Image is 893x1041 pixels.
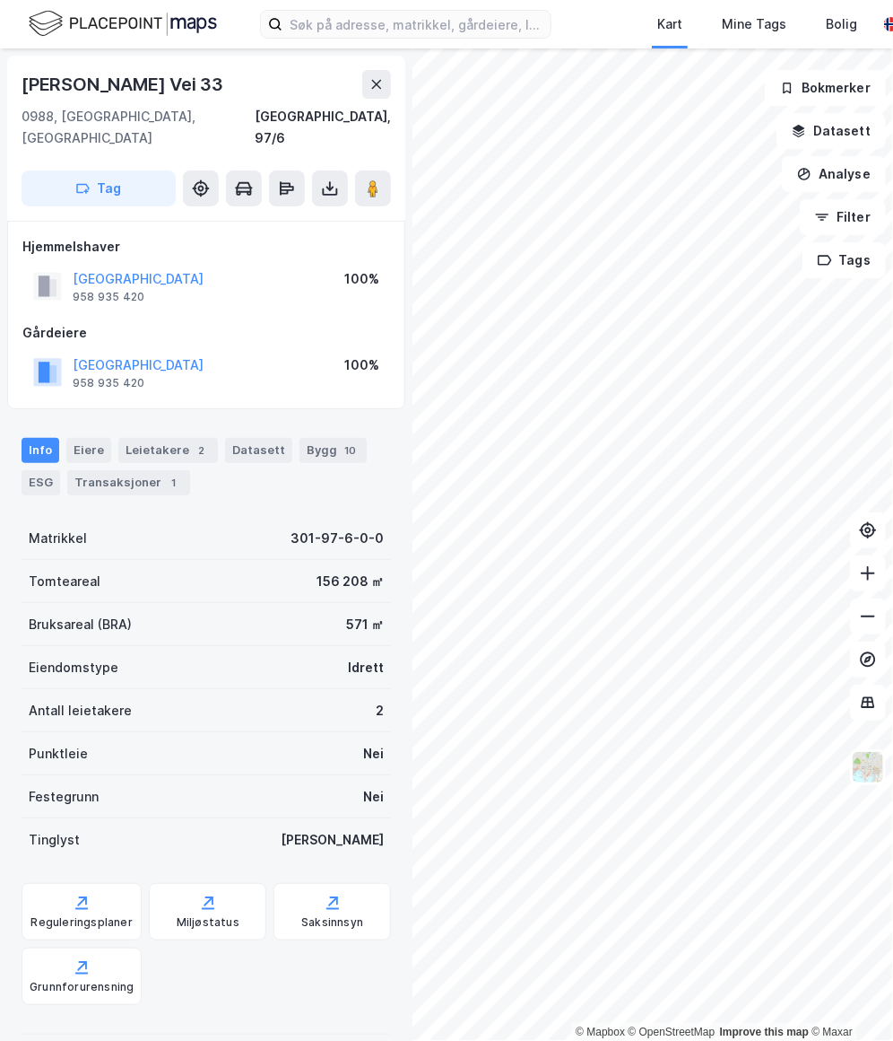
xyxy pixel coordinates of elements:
img: logo.f888ab2527a4732fd821a326f86c7f29.svg [29,8,217,39]
div: [GEOGRAPHIC_DATA], 97/6 [255,106,391,149]
div: Mine Tags [722,13,786,35]
div: Kontrollprogram for chat [803,955,893,1041]
div: 1 [165,474,183,492]
div: [PERSON_NAME] Vei 33 [22,70,227,99]
div: Bolig [826,13,857,35]
div: Miljøstatus [177,915,239,930]
div: 156 208 ㎡ [316,571,384,592]
button: Tags [802,242,886,278]
img: Z [851,750,885,784]
button: Datasett [776,113,886,149]
input: Søk på adresse, matrikkel, gårdeiere, leietakere eller personer [282,11,551,38]
div: Tomteareal [29,571,100,592]
button: Analyse [782,156,886,192]
div: Antall leietakere [29,700,132,722]
div: Idrett [348,657,384,678]
div: 2 [376,700,384,722]
div: Punktleie [29,743,88,765]
div: Bruksareal (BRA) [29,614,132,635]
div: Matrikkel [29,528,87,549]
div: 958 935 420 [73,376,144,390]
div: 0988, [GEOGRAPHIC_DATA], [GEOGRAPHIC_DATA] [22,106,255,149]
div: Datasett [225,438,292,463]
div: Festegrunn [29,786,99,808]
div: Tinglyst [29,829,80,851]
div: Bygg [299,438,367,463]
button: Bokmerker [765,70,886,106]
div: 100% [344,354,379,376]
div: Kart [657,13,682,35]
button: Filter [800,199,886,235]
div: Reguleringsplaner [31,915,133,930]
div: 100% [344,268,379,290]
div: Eiendomstype [29,657,118,678]
div: Transaksjoner [67,470,190,495]
a: OpenStreetMap [629,1026,715,1038]
div: ESG [22,470,60,495]
button: Tag [22,171,176,206]
div: 2 [193,442,211,459]
div: Nei [363,786,384,808]
a: Improve this map [720,1026,809,1038]
div: 958 935 420 [73,290,144,304]
div: Grunnforurensning [30,980,134,994]
div: Gårdeiere [22,322,390,344]
div: 10 [341,442,360,459]
div: Leietakere [118,438,218,463]
div: 301-97-6-0-0 [290,528,384,549]
div: [PERSON_NAME] [281,829,384,851]
a: Mapbox [576,1026,625,1038]
div: Hjemmelshaver [22,236,390,258]
div: Eiere [66,438,111,463]
div: 571 ㎡ [346,614,384,635]
div: Nei [363,743,384,765]
iframe: Chat Widget [803,955,893,1041]
div: Saksinnsyn [301,915,363,930]
div: Info [22,438,59,463]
